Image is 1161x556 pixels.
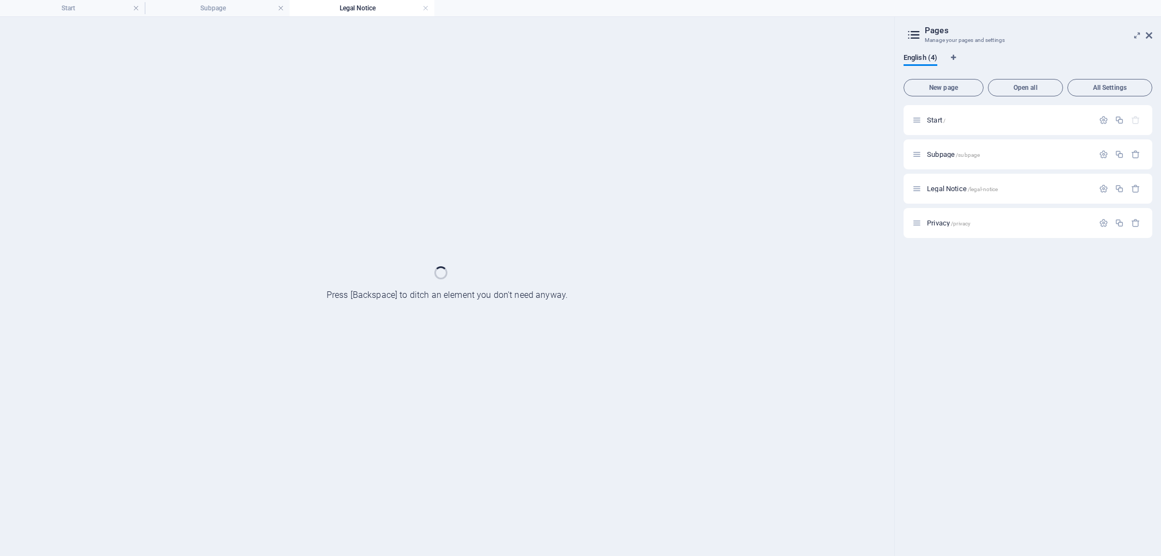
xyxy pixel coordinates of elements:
h2: Pages [925,26,1152,35]
div: Duplicate [1115,184,1124,193]
span: / [943,118,945,124]
h4: Legal Notice [290,2,434,14]
div: Start/ [924,117,1094,124]
div: Remove [1131,150,1140,159]
div: Subpage/subpage [924,151,1094,158]
div: Remove [1131,184,1140,193]
span: Open all [993,84,1058,91]
div: Settings [1099,218,1108,228]
div: Privacy/privacy [924,219,1094,227]
span: Legal Notice [927,185,998,193]
span: New page [908,84,979,91]
span: /legal-notice [968,186,998,192]
span: English (4) [904,51,937,66]
h4: Subpage [145,2,290,14]
span: Click to open page [927,116,945,124]
div: The startpage cannot be deleted [1131,115,1140,125]
button: New page [904,79,984,96]
span: Privacy [927,219,970,227]
div: Duplicate [1115,150,1124,159]
span: /privacy [951,221,970,227]
div: Duplicate [1115,218,1124,228]
span: /subpage [956,152,980,158]
div: Remove [1131,218,1140,228]
div: Legal Notice/legal-notice [924,185,1094,192]
span: Subpage [927,150,980,158]
h3: Manage your pages and settings [925,35,1131,45]
div: Settings [1099,115,1108,125]
div: Settings [1099,184,1108,193]
button: Open all [988,79,1063,96]
span: All Settings [1072,84,1147,91]
div: Language Tabs [904,54,1152,75]
button: All Settings [1067,79,1152,96]
div: Settings [1099,150,1108,159]
div: Duplicate [1115,115,1124,125]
